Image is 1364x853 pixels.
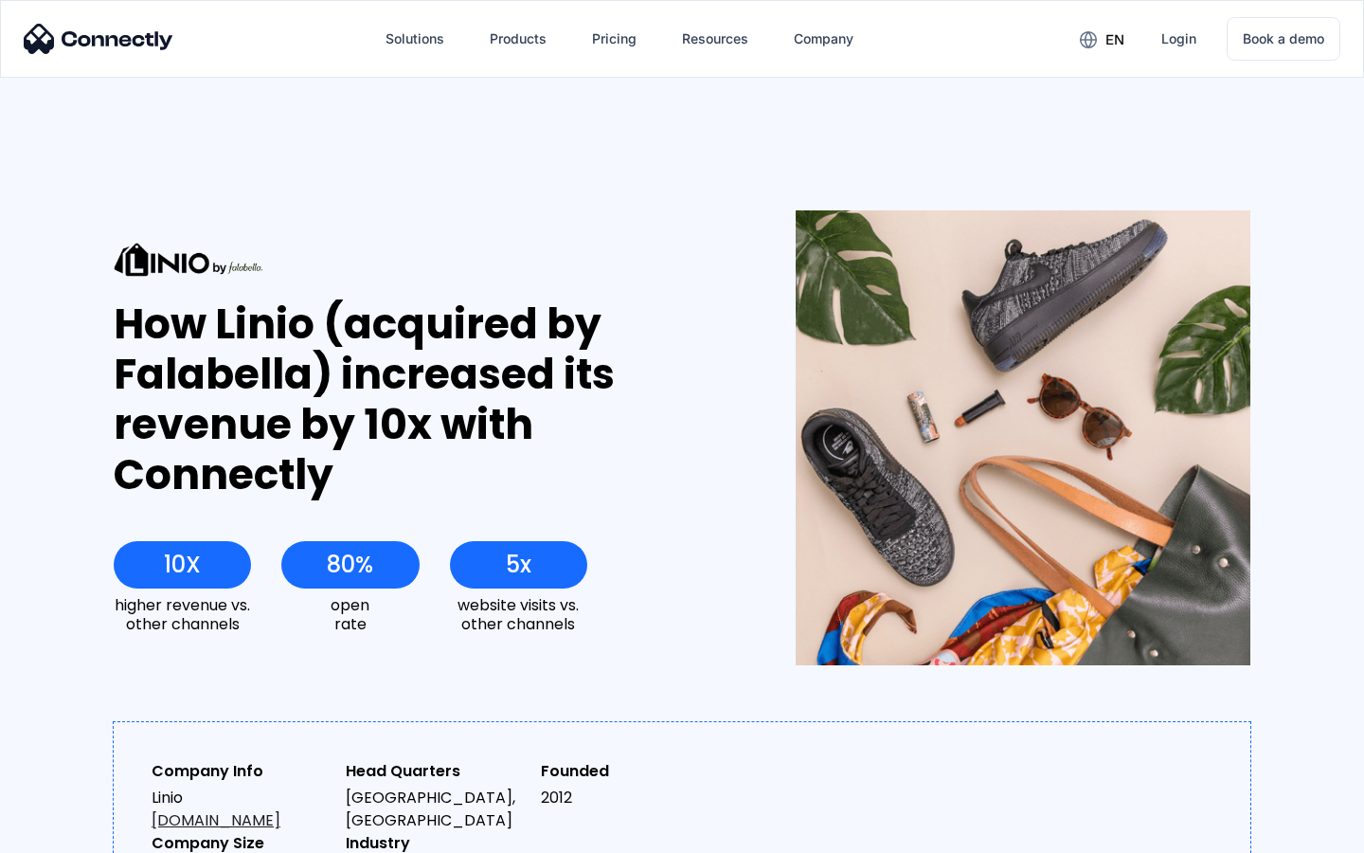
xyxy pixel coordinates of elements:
img: Connectly Logo [24,24,173,54]
div: Solutions [370,16,459,62]
div: open rate [281,596,419,632]
div: 80% [327,552,373,578]
div: Company Info [152,760,331,783]
div: Resources [682,26,748,52]
div: [GEOGRAPHIC_DATA], [GEOGRAPHIC_DATA] [346,787,525,832]
a: [DOMAIN_NAME] [152,809,280,831]
div: How Linio (acquired by Falabella) increased its revenue by 10x with Connectly [114,299,727,499]
div: Resources [667,16,763,62]
div: higher revenue vs. other channels [114,596,251,632]
div: Head Quarters [346,760,525,783]
div: Login [1161,26,1196,52]
div: Pricing [592,26,637,52]
a: Pricing [577,16,652,62]
div: 5x [506,552,531,578]
a: Login [1146,16,1211,62]
aside: Language selected: English [19,820,114,846]
div: Products [490,26,547,52]
div: 2012 [541,787,720,809]
div: en [1105,27,1124,53]
div: Founded [541,760,720,783]
div: website visits vs. other channels [450,596,587,632]
div: Company [794,26,853,52]
div: 10X [164,552,201,578]
div: Products [475,16,562,62]
div: Company [779,16,869,62]
div: Linio [152,787,331,832]
div: en [1065,25,1139,53]
a: Book a demo [1227,17,1340,61]
ul: Language list [38,820,114,846]
div: Solutions [386,26,444,52]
